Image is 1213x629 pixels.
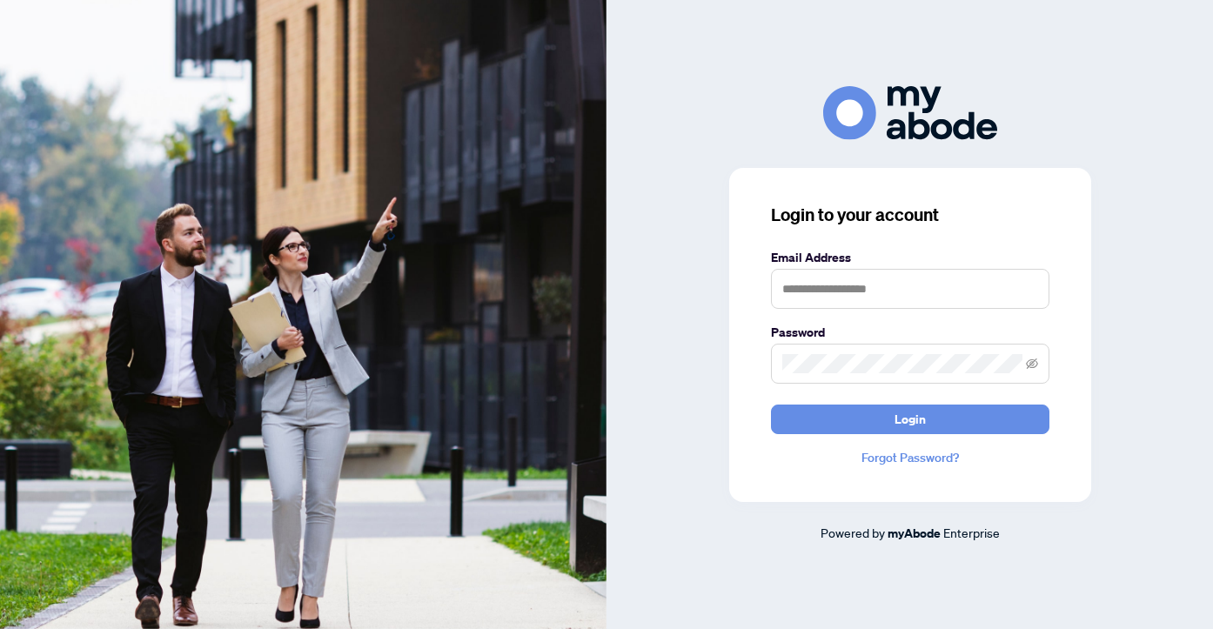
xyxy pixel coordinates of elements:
img: ma-logo [823,86,997,139]
a: Forgot Password? [771,448,1049,467]
button: Login [771,405,1049,434]
span: Powered by [821,525,885,540]
span: Login [895,405,926,433]
label: Email Address [771,248,1049,267]
label: Password [771,323,1049,342]
span: eye-invisible [1026,358,1038,370]
a: myAbode [888,524,941,543]
span: Enterprise [943,525,1000,540]
h3: Login to your account [771,203,1049,227]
